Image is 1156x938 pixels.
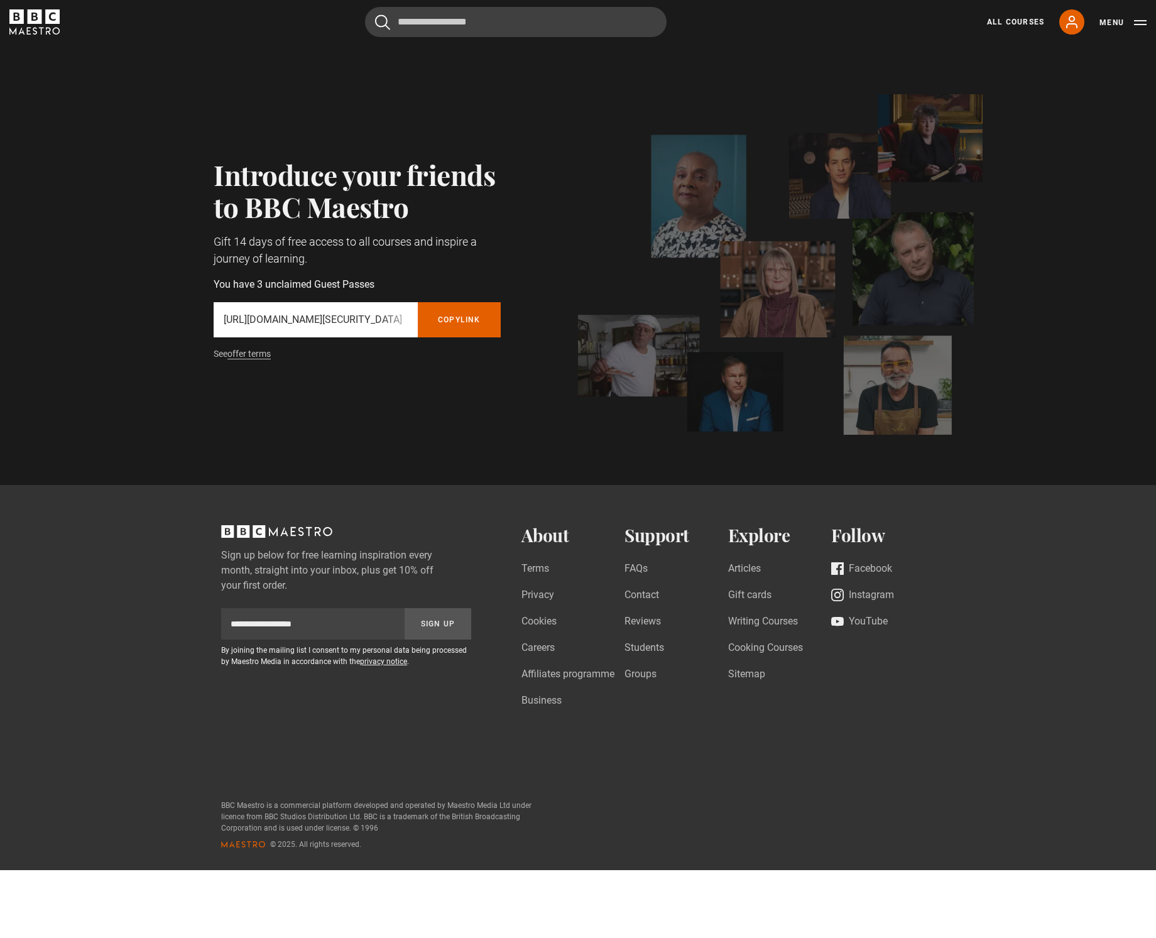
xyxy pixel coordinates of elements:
a: BBC Maestro, back to top [221,530,332,542]
a: All Courses [987,16,1044,28]
h2: Support [624,525,728,546]
p: BBC Maestro is a commercial platform developed and operated by Maestro Media Ltd under licence fr... [221,800,535,834]
p: See [214,347,501,361]
input: Search [365,7,667,37]
a: Business [521,693,562,710]
div: Sign up to newsletter [221,608,471,640]
h2: Follow [831,525,935,546]
p: By joining the mailing list I consent to my personal data being processed by Maestro Media in acc... [221,645,471,667]
a: Affiliates programme [521,667,614,684]
button: Submit the search query [375,14,390,30]
label: Sign up below for free learning inspiration every month, straight into your inbox, plus get 10% o... [221,548,471,593]
h2: About [521,525,625,546]
a: Reviews [624,614,661,631]
a: Writing Courses [728,614,798,631]
a: Cooking Courses [728,640,803,657]
a: Careers [521,640,555,657]
a: Facebook [831,561,892,578]
p: You have 3 unclaimed Guest Passes [214,277,501,292]
h2: Explore [728,525,832,546]
a: Gift cards [728,587,772,604]
span: © 2025. All rights reserved. [270,839,361,850]
a: Articles [728,561,761,578]
a: offer terms [227,349,271,359]
p: Gift 14 days of free access to all courses and inspire a journey of learning. [214,233,501,267]
p: [URL][DOMAIN_NAME][SECURITY_DATA] [224,312,408,327]
button: Sign Up [405,608,471,640]
a: Groups [624,667,657,684]
svg: BBC Maestro, back to top [221,525,332,538]
button: Toggle navigation [1099,16,1147,29]
button: Copylink [418,302,501,337]
svg: Maestro logo [221,840,265,849]
a: FAQs [624,561,648,578]
a: Terms [521,561,549,578]
svg: BBC Maestro [9,9,60,35]
a: Cookies [521,614,557,631]
a: Students [624,640,664,657]
nav: Footer [521,525,935,739]
a: privacy notice [360,657,407,666]
a: Sitemap [728,667,765,684]
a: Instagram [831,587,894,604]
a: Contact [624,587,659,604]
h2: Introduce your friends to BBC Maestro [214,158,501,223]
a: Privacy [521,587,554,604]
a: YouTube [831,614,888,631]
